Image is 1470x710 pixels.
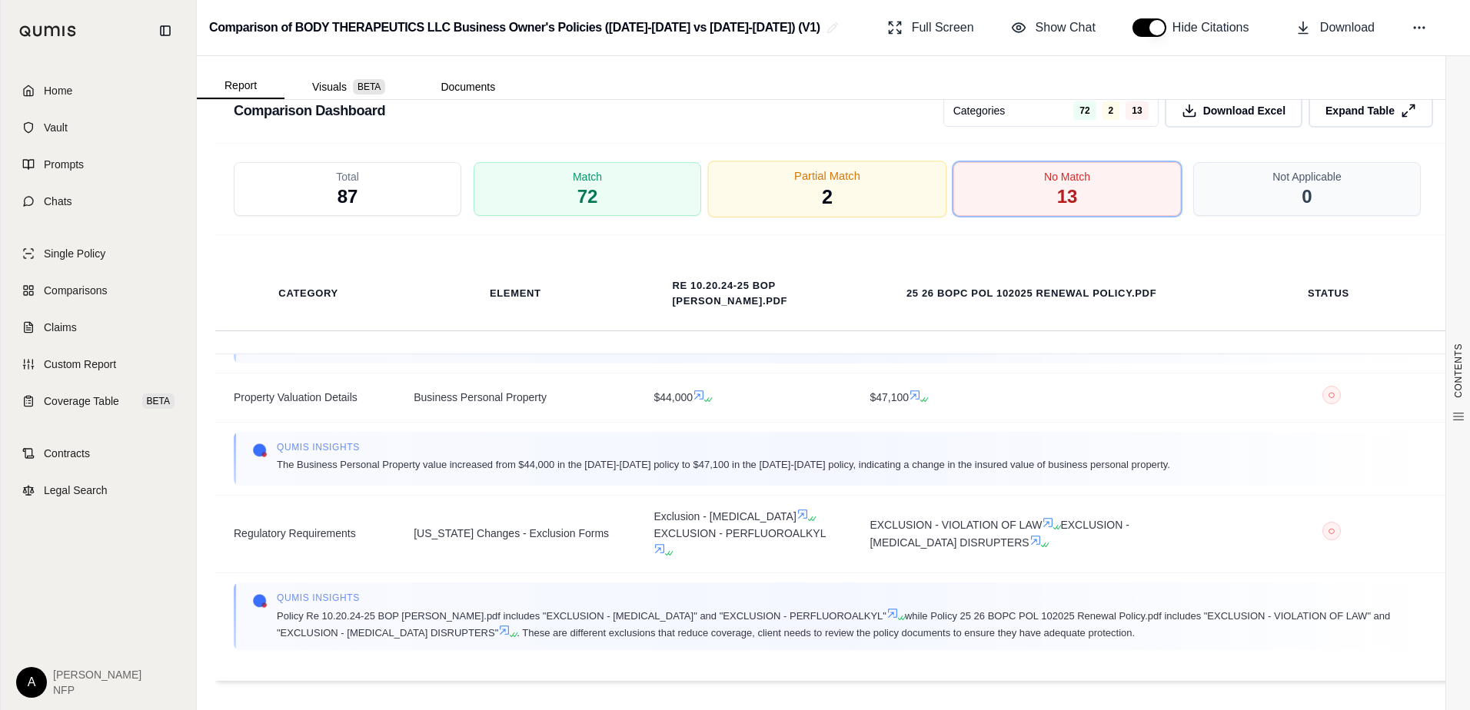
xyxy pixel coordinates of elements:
[10,347,187,381] a: Custom Report
[1325,103,1395,118] span: Expand Table
[1165,94,1302,128] button: Download Excel
[10,274,187,307] a: Comparisons
[1328,389,1335,401] span: ○
[19,25,77,37] img: Qumis Logo
[252,443,268,458] img: Qumis
[1102,101,1120,120] span: 2
[471,277,560,310] th: Element
[252,593,268,609] img: Qumis
[1322,386,1341,410] button: ○
[1272,169,1342,184] span: Not Applicable
[44,246,105,261] span: Single Policy
[953,103,1006,118] span: Categories
[277,607,1415,641] span: Policy Re 10.20.24-25 BOP [PERSON_NAME].pdf includes "EXCLUSION - [MEDICAL_DATA]" and "EXCLUSION ...
[1057,184,1078,209] span: 13
[881,12,980,43] button: Full Screen
[260,277,356,310] th: Category
[1289,12,1381,43] button: Download
[1309,94,1433,128] button: Expand Table
[10,310,187,344] a: Claims
[794,168,860,184] span: Partial Match
[654,508,833,560] span: Exclusion - [MEDICAL_DATA] EXCLUSION - PERFLUOROALKYL
[277,456,1170,473] span: The Business Personal Property value increased from $44,000 in the [DATE]-[DATE] policy to $47,10...
[16,667,47,698] div: A
[414,525,617,542] span: [US_STATE] Changes - Exclusion Forms
[577,184,598,209] span: 72
[654,269,833,318] th: Re 10.20.24-25 BOP [PERSON_NAME].pdf
[1302,184,1312,209] span: 0
[654,389,833,406] span: $44,000
[338,184,358,209] span: 87
[1005,12,1102,43] button: Show Chat
[153,18,178,43] button: Collapse sidebar
[284,75,413,99] button: Visuals
[234,525,377,542] span: Regulatory Requirements
[1320,18,1375,37] span: Download
[10,384,187,418] a: Coverage TableBETA
[353,79,385,95] span: BETA
[44,446,90,461] span: Contracts
[10,148,187,181] a: Prompts
[1452,343,1465,398] span: CONTENTS
[888,277,1175,310] th: 25 26 BOPC POL 102025 Renewal Policy.pdf
[870,389,1192,406] span: $47,100
[336,169,359,184] span: Total
[1172,18,1259,37] span: Hide Citations
[870,516,1192,552] span: EXCLUSION - VIOLATION OF LAW EXCLUSION - [MEDICAL_DATA] DISRUPTERS
[44,120,68,135] span: Vault
[44,157,84,172] span: Prompts
[1203,103,1285,118] span: Download Excel
[943,95,1159,127] button: Categories72213
[1126,101,1148,120] span: 13
[10,436,187,470] a: Contracts
[44,320,77,335] span: Claims
[44,393,119,409] span: Coverage Table
[1073,101,1096,120] span: 72
[142,393,175,409] span: BETA
[1044,169,1090,184] span: No Match
[10,473,187,507] a: Legal Search
[44,194,72,209] span: Chats
[10,74,187,108] a: Home
[209,14,820,41] h2: Comparison of BODY THERAPEUTICS LLC Business Owner's Policies ([DATE]-[DATE] vs [DATE]-[DATE]) (V1)
[10,237,187,270] a: Single Policy
[573,169,602,184] span: Match
[822,184,833,211] span: 2
[1289,277,1368,310] th: Status
[44,83,72,98] span: Home
[277,441,1170,453] span: Qumis INSIGHTS
[44,357,116,372] span: Custom Report
[414,389,617,406] span: Business Personal Property
[912,18,974,37] span: Full Screen
[44,283,107,298] span: Comparisons
[53,682,141,698] span: NFP
[413,75,523,99] button: Documents
[234,97,385,124] h3: Comparison Dashboard
[10,184,187,218] a: Chats
[197,73,284,99] button: Report
[1322,522,1341,546] button: ○
[234,389,377,406] span: Property Valuation Details
[10,111,187,144] a: Vault
[53,667,141,682] span: [PERSON_NAME]
[44,483,108,498] span: Legal Search
[1036,18,1096,37] span: Show Chat
[1328,525,1335,537] span: ○
[277,592,1415,604] span: Qumis INSIGHTS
